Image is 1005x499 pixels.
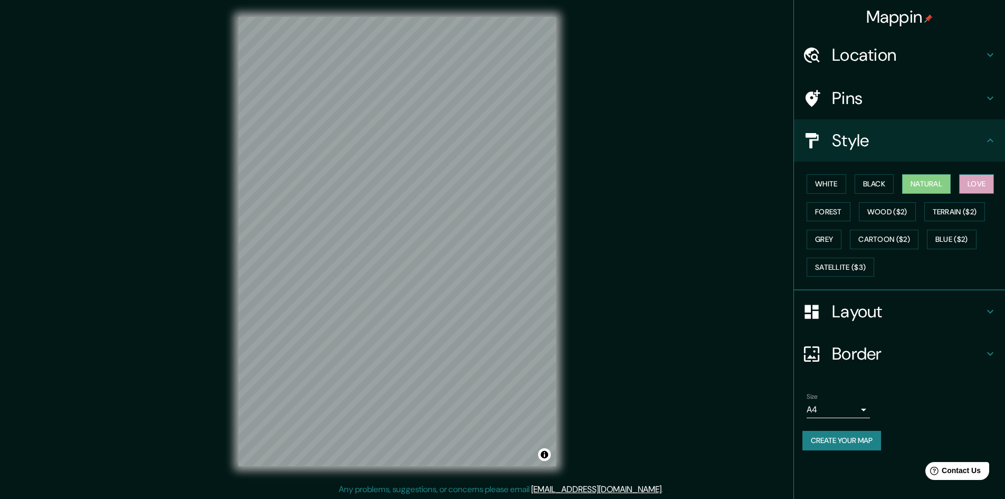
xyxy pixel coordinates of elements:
[794,290,1005,333] div: Layout
[807,230,841,249] button: Grey
[665,483,667,496] div: .
[807,401,870,418] div: A4
[663,483,665,496] div: .
[866,6,933,27] h4: Mappin
[859,202,916,222] button: Wood ($2)
[794,34,1005,76] div: Location
[911,458,993,487] iframe: Help widget launcher
[802,431,881,450] button: Create your map
[959,174,994,194] button: Love
[794,77,1005,119] div: Pins
[794,333,1005,375] div: Border
[924,14,933,23] img: pin-icon.png
[832,301,984,322] h4: Layout
[850,230,918,249] button: Cartoon ($2)
[807,174,846,194] button: White
[927,230,977,249] button: Blue ($2)
[924,202,985,222] button: Terrain ($2)
[339,483,663,496] p: Any problems, suggestions, or concerns please email .
[807,202,850,222] button: Forest
[902,174,951,194] button: Natural
[807,258,874,277] button: Satellite ($3)
[832,88,984,109] h4: Pins
[832,130,984,151] h4: Style
[855,174,894,194] button: Black
[794,119,1005,162] div: Style
[538,448,551,461] button: Toggle attribution
[531,484,662,495] a: [EMAIL_ADDRESS][DOMAIN_NAME]
[807,392,818,401] label: Size
[832,44,984,65] h4: Location
[238,17,556,466] canvas: Map
[832,343,984,364] h4: Border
